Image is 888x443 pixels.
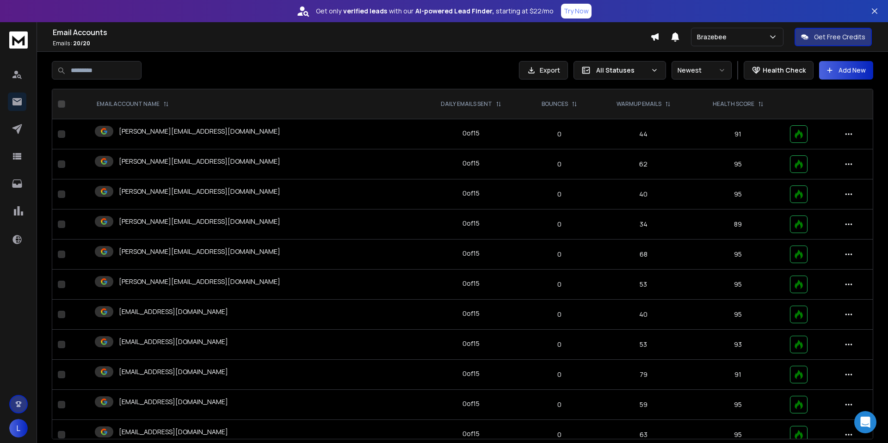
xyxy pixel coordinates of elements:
h1: Email Accounts [53,27,650,38]
p: [EMAIL_ADDRESS][DOMAIN_NAME] [119,397,228,406]
strong: verified leads [343,6,387,16]
td: 40 [595,179,692,209]
p: [PERSON_NAME][EMAIL_ADDRESS][DOMAIN_NAME] [119,217,280,226]
p: DAILY EMAILS SENT [441,100,492,108]
div: 0 of 15 [462,159,480,168]
p: [PERSON_NAME][EMAIL_ADDRESS][DOMAIN_NAME] [119,277,280,286]
p: 0 [530,280,589,289]
p: [PERSON_NAME][EMAIL_ADDRESS][DOMAIN_NAME] [119,187,280,196]
div: 0 of 15 [462,369,480,378]
p: Get Free Credits [814,32,865,42]
p: 0 [530,310,589,319]
div: 0 of 15 [462,399,480,408]
div: EMAIL ACCOUNT NAME [97,100,169,108]
td: 53 [595,270,692,300]
div: 0 of 15 [462,219,480,228]
div: 0 of 15 [462,309,480,318]
p: WARMUP EMAILS [617,100,661,108]
button: Newest [672,61,732,80]
td: 89 [692,209,784,240]
p: 0 [530,160,589,169]
td: 59 [595,390,692,420]
p: BOUNCES [542,100,568,108]
td: 93 [692,330,784,360]
p: [EMAIL_ADDRESS][DOMAIN_NAME] [119,427,228,437]
p: [PERSON_NAME][EMAIL_ADDRESS][DOMAIN_NAME] [119,127,280,136]
p: Brazebee [697,32,730,42]
td: 91 [692,119,784,149]
p: Emails : [53,40,650,47]
button: Add New [819,61,873,80]
td: 95 [692,390,784,420]
button: Export [519,61,568,80]
div: 0 of 15 [462,129,480,138]
p: HEALTH SCORE [713,100,754,108]
td: 95 [692,179,784,209]
td: 95 [692,300,784,330]
div: 0 of 15 [462,249,480,258]
td: 62 [595,149,692,179]
td: 53 [595,330,692,360]
div: 0 of 15 [462,189,480,198]
td: 34 [595,209,692,240]
p: 0 [530,250,589,259]
td: 95 [692,240,784,270]
p: 0 [530,400,589,409]
p: [PERSON_NAME][EMAIL_ADDRESS][DOMAIN_NAME] [119,247,280,256]
p: 0 [530,430,589,439]
td: 95 [692,149,784,179]
div: 0 of 15 [462,279,480,288]
button: L [9,419,28,437]
div: Open Intercom Messenger [854,411,876,433]
img: logo [9,31,28,49]
p: Health Check [763,66,806,75]
div: 0 of 15 [462,429,480,438]
p: 0 [530,220,589,229]
span: 20 / 20 [73,39,90,47]
button: Get Free Credits [795,28,872,46]
td: 79 [595,360,692,390]
p: 0 [530,190,589,199]
button: Health Check [744,61,814,80]
p: [PERSON_NAME][EMAIL_ADDRESS][DOMAIN_NAME] [119,157,280,166]
td: 44 [595,119,692,149]
p: All Statuses [596,66,647,75]
p: Try Now [564,6,589,16]
p: [EMAIL_ADDRESS][DOMAIN_NAME] [119,367,228,376]
button: Try Now [561,4,592,18]
p: 0 [530,340,589,349]
strong: AI-powered Lead Finder, [415,6,494,16]
p: [EMAIL_ADDRESS][DOMAIN_NAME] [119,307,228,316]
div: 0 of 15 [462,339,480,348]
p: [EMAIL_ADDRESS][DOMAIN_NAME] [119,337,228,346]
p: Get only with our starting at $22/mo [316,6,554,16]
td: 68 [595,240,692,270]
p: 0 [530,370,589,379]
td: 91 [692,360,784,390]
p: 0 [530,129,589,139]
td: 40 [595,300,692,330]
td: 95 [692,270,784,300]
